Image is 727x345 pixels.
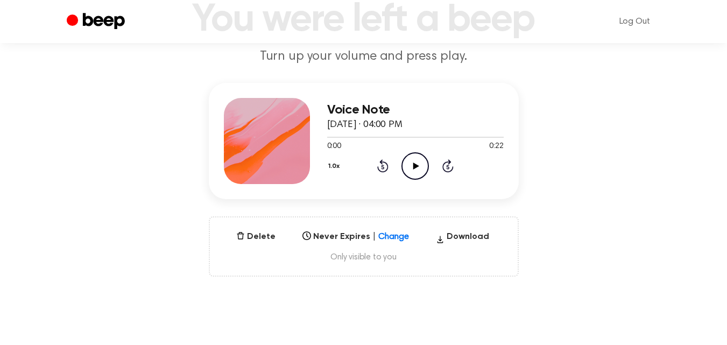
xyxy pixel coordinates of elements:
[327,141,341,152] span: 0:00
[327,120,403,130] span: [DATE] · 04:00 PM
[327,103,504,117] h3: Voice Note
[232,230,280,243] button: Delete
[67,11,128,32] a: Beep
[489,141,503,152] span: 0:22
[432,230,493,248] button: Download
[223,252,505,263] span: Only visible to you
[157,48,570,66] p: Turn up your volume and press play.
[609,9,661,34] a: Log Out
[327,157,344,175] button: 1.0x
